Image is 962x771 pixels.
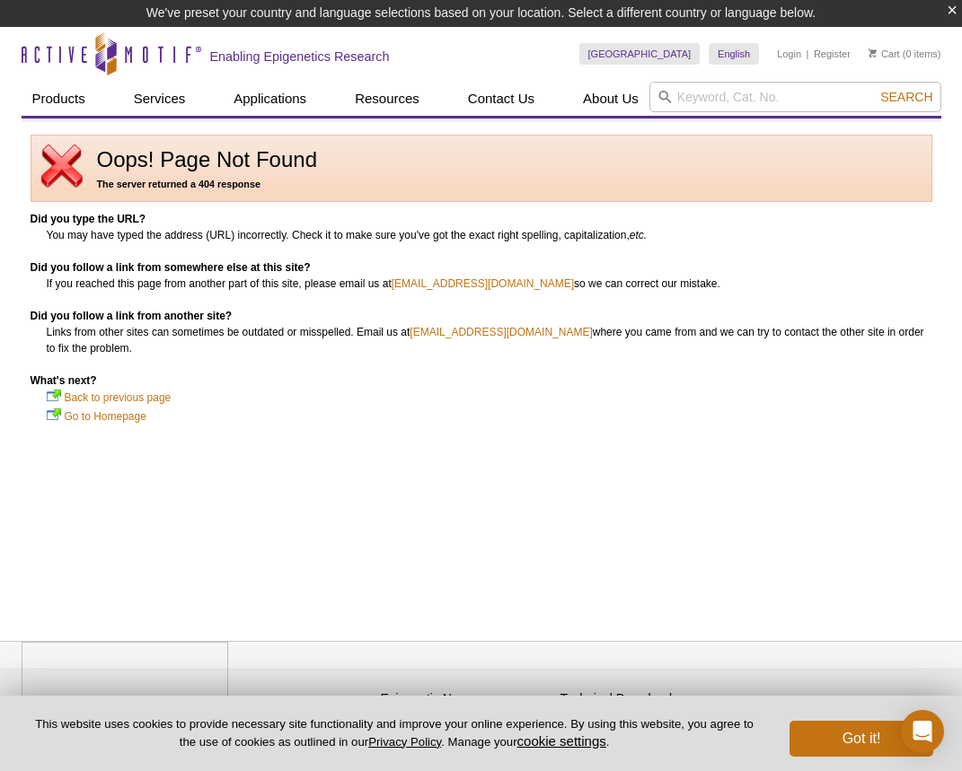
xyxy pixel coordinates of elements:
[392,276,574,292] a: [EMAIL_ADDRESS][DOMAIN_NAME]
[237,688,307,715] a: Privacy Policy
[875,89,938,105] button: Search
[869,43,941,65] li: (0 items)
[777,48,801,60] a: Login
[31,211,932,227] dt: Did you type the URL?
[22,642,228,714] img: Active Motif,
[344,82,430,116] a: Resources
[22,82,96,116] a: Products
[630,229,647,241] em: etc.
[40,176,922,192] h5: The server returned a 404 response
[869,48,900,60] a: Cart
[40,148,922,171] h1: Oops! Page Not Found
[123,82,197,116] a: Services
[880,90,932,104] span: Search
[457,82,545,116] a: Contact Us
[368,735,441,749] a: Privacy Policy
[29,716,760,750] p: This website uses cookies to provide necessary site functionality and improve your online experie...
[560,691,731,706] h4: Technical Downloads
[790,721,933,757] button: Got it!
[65,389,172,407] a: Back to previous page
[410,324,592,340] a: [EMAIL_ADDRESS][DOMAIN_NAME]
[47,227,932,243] dd: You may have typed the address (URL) incorrectly. Check it to make sure you've got the exact righ...
[31,372,932,389] dt: What's next?
[47,276,932,292] dd: If you reached this page from another part of this site, please email us at so we can correct our...
[381,691,552,706] h4: Epigenetic News
[814,48,851,60] a: Register
[31,308,932,324] dt: Did you follow a link from another site?
[709,43,759,65] a: English
[65,407,146,425] a: Go to Homepage
[869,48,877,57] img: Your Cart
[210,48,390,65] h2: Enabling Epigenetics Research
[572,82,649,116] a: About Us
[40,145,84,188] img: page not found
[31,259,932,276] dt: Did you follow a link from somewhere else at this site?
[901,710,944,753] div: Open Intercom Messenger
[579,43,701,65] a: [GEOGRAPHIC_DATA]
[517,733,606,749] button: cookie settings
[223,82,317,116] a: Applications
[807,43,809,65] li: |
[649,82,941,112] input: Keyword, Cat. No.
[47,324,932,356] dd: Links from other sites can sometimes be outdated or misspelled. Email us at where you came from a...
[740,673,875,713] table: Click to Verify - This site chose Symantec SSL for secure e-commerce and confidential communicati...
